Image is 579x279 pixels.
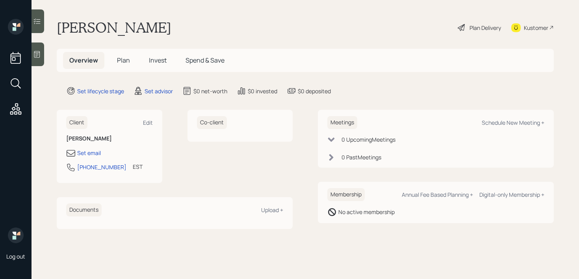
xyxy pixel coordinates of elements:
h6: Meetings [327,116,357,129]
div: 0 Upcoming Meeting s [341,135,395,144]
span: Spend & Save [186,56,225,65]
div: Set advisor [145,87,173,95]
h6: Membership [327,188,365,201]
div: Set lifecycle stage [77,87,124,95]
div: 0 Past Meeting s [341,153,381,161]
h6: [PERSON_NAME] [66,135,153,142]
div: Schedule New Meeting + [482,119,544,126]
span: Plan [117,56,130,65]
div: Kustomer [524,24,548,32]
div: Plan Delivery [470,24,501,32]
div: Upload + [261,206,283,214]
div: $0 net-worth [193,87,227,95]
div: Set email [77,149,101,157]
div: Edit [143,119,153,126]
img: retirable_logo.png [8,227,24,243]
h6: Documents [66,203,102,216]
div: $0 invested [248,87,277,95]
h6: Client [66,116,87,129]
span: Invest [149,56,167,65]
div: $0 deposited [298,87,331,95]
div: No active membership [338,208,395,216]
div: [PHONE_NUMBER] [77,163,126,171]
div: Annual Fee Based Planning + [402,191,473,198]
h6: Co-client [197,116,227,129]
div: Log out [6,253,25,260]
h1: [PERSON_NAME] [57,19,171,36]
div: Digital-only Membership + [479,191,544,198]
div: EST [133,163,143,171]
span: Overview [69,56,98,65]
